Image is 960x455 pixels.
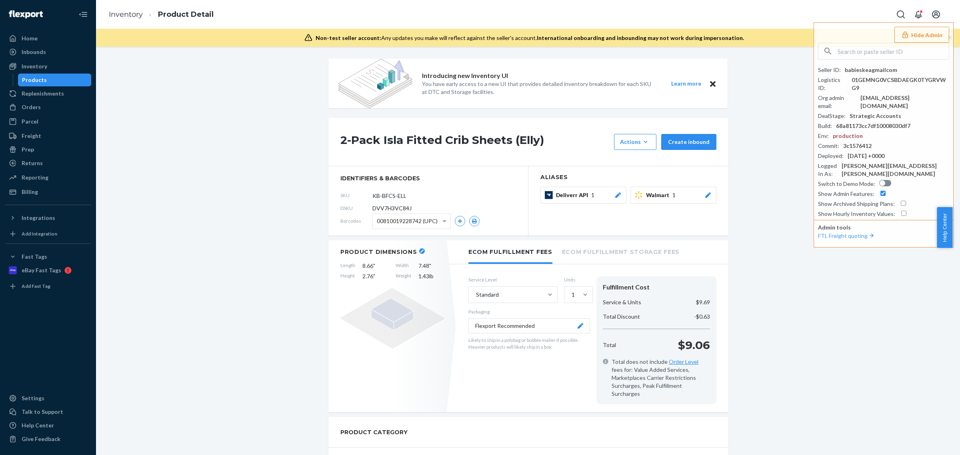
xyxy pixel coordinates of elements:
[340,192,372,199] span: SKU
[666,79,706,89] button: Learn more
[842,162,949,178] div: [PERSON_NAME][EMAIL_ADDRESS][PERSON_NAME][DOMAIN_NAME]
[818,76,848,92] div: Logistics ID :
[910,6,926,22] button: Open notifications
[540,187,626,204] button: Deliverr API1
[5,264,91,277] a: eBay Fast Tags
[340,272,355,280] span: Height
[22,76,47,84] div: Products
[422,80,656,96] p: You have early access to a new UI that provides detailed inventory breakdown for each SKU at DTC ...
[708,79,718,89] button: Close
[833,132,863,140] div: production
[603,298,641,306] p: Service & Units
[22,394,44,402] div: Settings
[22,421,54,429] div: Help Center
[22,408,63,416] div: Talk to Support
[475,291,476,299] input: Standard
[22,103,41,111] div: Orders
[669,358,698,365] a: Order Level
[591,191,594,199] span: 1
[603,283,710,292] div: Fulfillment Cost
[422,71,508,80] p: Introducing new Inventory UI
[5,419,91,432] a: Help Center
[158,10,214,19] a: Product Detail
[818,190,874,198] div: Show Admin Features :
[22,48,46,56] div: Inbounds
[316,34,381,41] span: Non-test seller account:
[22,266,61,274] div: eBay Fast Tags
[937,207,952,248] span: Help Center
[418,272,444,280] span: 1.43 lb
[377,214,438,228] span: 00810019228742 (UPC)
[362,272,388,280] span: 2.76
[696,298,710,306] p: $9.69
[18,74,92,86] a: Products
[22,62,47,70] div: Inventory
[603,341,616,349] p: Total
[5,186,91,198] a: Billing
[396,272,411,280] span: Weight
[340,205,372,212] span: DSKU
[340,218,372,224] span: Barcodes
[5,433,91,445] button: Give Feedback
[362,262,388,270] span: 8.66
[396,262,411,270] span: Width
[603,313,640,321] p: Total Discount
[818,232,876,239] a: FTL Freight quoting
[843,142,872,150] div: 3c1576412
[5,250,91,263] button: Fast Tags
[860,94,949,110] div: [EMAIL_ADDRESS][DOMAIN_NAME]
[818,180,875,188] div: Switch to Demo Mode :
[5,32,91,45] a: Home
[468,308,590,315] p: Packaging
[540,174,716,180] h2: Aliases
[694,313,710,321] p: -$0.63
[5,46,91,58] a: Inbounds
[564,276,590,283] label: Units
[468,240,552,264] li: Ecom Fulfillment Fees
[102,3,220,26] ol: breadcrumbs
[818,224,949,231] p: Admin tools
[109,10,143,19] a: Inventory
[9,10,43,18] img: Flexport logo
[22,118,38,126] div: Parcel
[928,6,944,22] button: Open account menu
[572,291,575,299] div: 1
[818,210,895,218] div: Show Hourly Inventory Values :
[5,101,91,114] a: Orders
[678,337,710,353] p: $9.06
[340,134,610,150] h1: 2-Pack Isla Fitted Crib Sheets (Elly)
[818,66,841,74] div: Seller ID :
[646,191,672,199] span: Walmart
[5,143,91,156] a: Prep
[75,6,91,22] button: Close Navigation
[5,212,91,224] button: Integrations
[373,273,375,279] span: "
[22,253,47,261] div: Fast Tags
[22,34,38,42] div: Home
[22,174,48,182] div: Reporting
[5,227,91,240] a: Add Integration
[22,132,41,140] div: Freight
[818,94,856,110] div: Org admin email :
[22,230,57,237] div: Add Integration
[894,27,949,43] button: Hide Admin
[22,283,50,289] div: Add Fast Tag
[562,240,680,262] li: Ecom Fulfillment Storage Fees
[571,291,572,299] input: 1
[818,122,832,130] div: Build :
[620,138,650,146] div: Actions
[476,291,499,299] div: Standard
[468,337,590,350] p: Likely to ship in a polybag or bubble mailer if possible. Heavier products will likely ship in a ...
[537,34,744,41] span: International onboarding and inbounding may not work during impersonation.
[5,280,91,293] a: Add Fast Tag
[818,142,839,150] div: Commit :
[836,122,910,130] div: 68a81173cc7df10008030df7
[850,112,901,120] div: Strategic Accounts
[22,159,43,167] div: Returns
[22,90,64,98] div: Replenishments
[630,187,716,204] button: Walmart1
[340,174,516,182] span: identifiers & barcodes
[838,43,949,59] input: Search or paste seller ID
[612,358,710,398] span: Total does not include fees for: Value Added Services, Marketplaces Carrier Restrictions Surcharg...
[429,262,431,269] span: "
